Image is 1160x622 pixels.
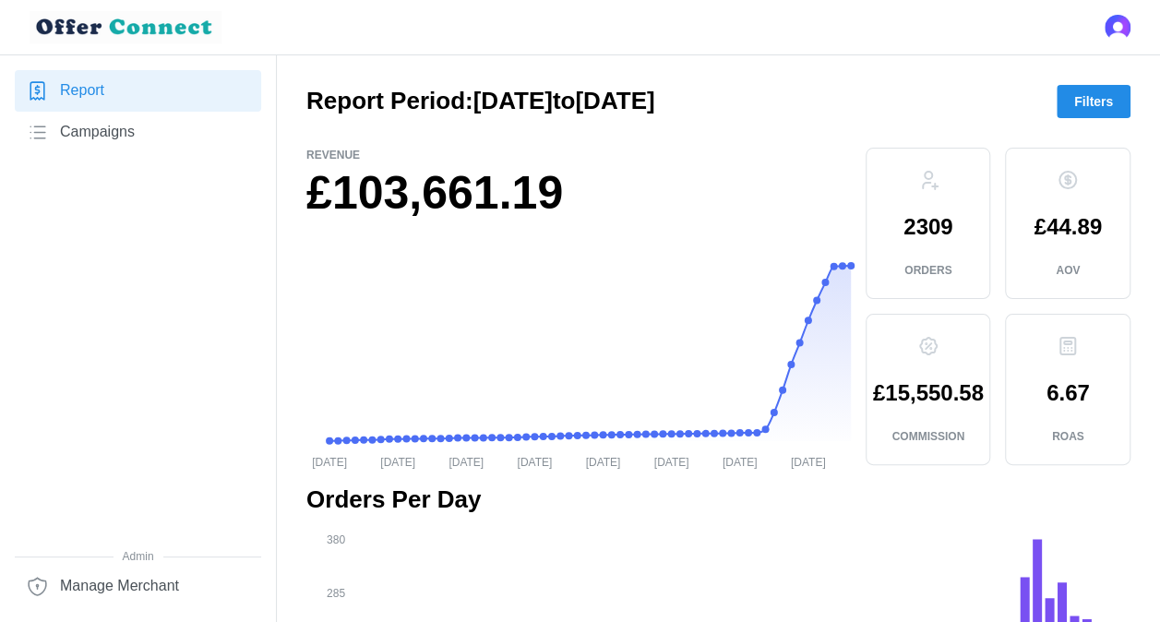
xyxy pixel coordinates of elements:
tspan: [DATE] [723,455,758,468]
span: Admin [15,548,261,566]
img: 's logo [1105,15,1130,41]
span: Filters [1074,86,1113,117]
p: Commission [891,429,964,445]
p: Orders [904,263,951,279]
p: AOV [1056,263,1080,279]
tspan: [DATE] [791,455,826,468]
a: Campaigns [15,112,261,153]
p: 6.67 [1046,382,1090,404]
h2: Orders Per Day [306,484,1130,516]
a: Report [15,70,261,112]
p: 2309 [903,216,952,238]
tspan: [DATE] [586,455,621,468]
span: Campaigns [60,121,135,144]
p: £44.89 [1034,216,1102,238]
tspan: [DATE] [517,455,552,468]
h2: Report Period: [DATE] to [DATE] [306,85,654,117]
button: Filters [1057,85,1130,118]
tspan: [DATE] [380,455,415,468]
button: Open user button [1105,15,1130,41]
span: Manage Merchant [60,575,179,598]
tspan: 285 [327,587,345,600]
tspan: [DATE] [448,455,484,468]
span: Report [60,79,104,102]
p: £15,550.58 [873,382,984,404]
p: ROAS [1052,429,1084,445]
a: Manage Merchant [15,566,261,607]
h1: £103,661.19 [306,163,851,223]
tspan: [DATE] [312,455,347,468]
img: loyalBe Logo [30,11,221,43]
tspan: 380 [327,532,345,545]
tspan: [DATE] [654,455,689,468]
p: Revenue [306,148,851,163]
